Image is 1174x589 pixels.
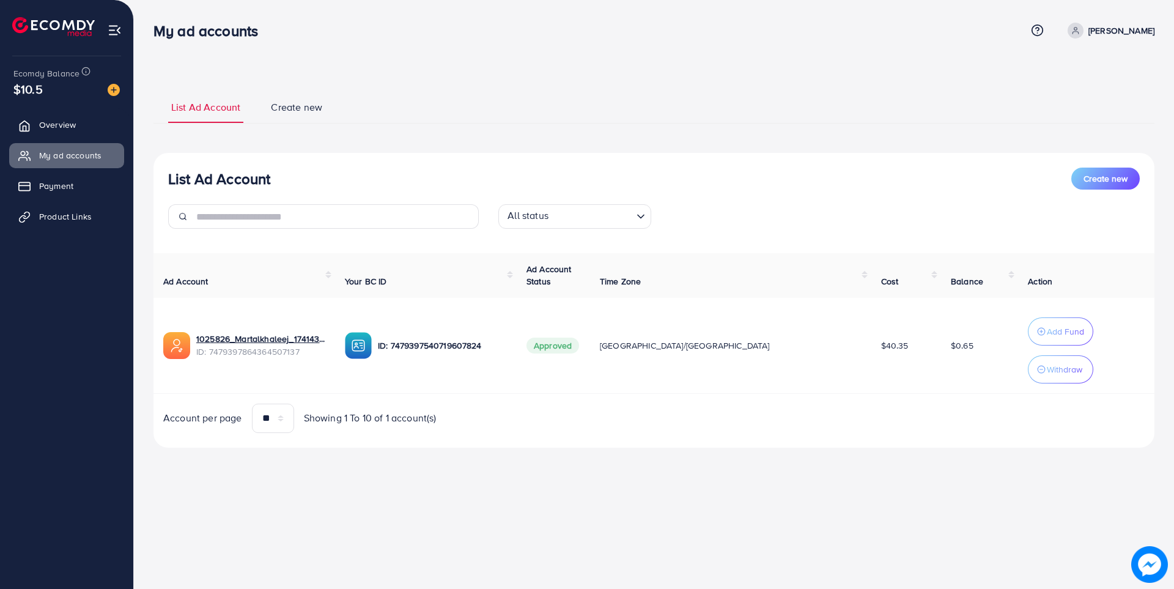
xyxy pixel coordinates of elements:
span: Create new [1084,172,1128,185]
img: logo [12,17,95,36]
span: Showing 1 To 10 of 1 account(s) [304,411,437,425]
button: Add Fund [1028,317,1093,346]
span: $40.35 [881,339,909,352]
img: ic-ba-acc.ded83a64.svg [345,332,372,359]
p: [PERSON_NAME] [1088,23,1154,38]
a: [PERSON_NAME] [1063,23,1154,39]
span: Ecomdy Balance [13,67,79,80]
span: Cost [881,275,899,287]
span: Balance [951,275,983,287]
div: Search for option [498,204,651,229]
span: All status [505,206,551,226]
a: My ad accounts [9,143,124,168]
img: image [108,84,120,96]
p: Withdraw [1047,362,1082,377]
span: My ad accounts [39,149,102,161]
span: Product Links [39,210,92,223]
p: Add Fund [1047,324,1084,339]
p: ID: 7479397540719607824 [378,338,507,353]
span: Payment [39,180,73,192]
span: Create new [271,100,322,114]
span: $10.5 [13,80,43,98]
a: Product Links [9,204,124,229]
input: Search for option [552,207,632,226]
span: ID: 7479397864364507137 [196,346,325,358]
div: <span class='underline'>1025826_Martalkhaleej_1741433031899</span></br>7479397864364507137 [196,333,325,358]
a: Overview [9,113,124,137]
button: Withdraw [1028,355,1093,383]
span: Your BC ID [345,275,387,287]
img: image [1131,546,1168,583]
span: Time Zone [600,275,641,287]
span: Ad Account Status [526,263,572,287]
span: Action [1028,275,1052,287]
span: $0.65 [951,339,973,352]
span: [GEOGRAPHIC_DATA]/[GEOGRAPHIC_DATA] [600,339,770,352]
img: menu [108,23,122,37]
h3: List Ad Account [168,170,270,188]
span: Ad Account [163,275,209,287]
span: List Ad Account [171,100,240,114]
span: Account per page [163,411,242,425]
button: Create new [1071,168,1140,190]
a: Payment [9,174,124,198]
span: Approved [526,338,579,354]
h3: My ad accounts [153,22,268,40]
span: Overview [39,119,76,131]
img: ic-ads-acc.e4c84228.svg [163,332,190,359]
a: 1025826_Martalkhaleej_1741433031899 [196,333,325,345]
